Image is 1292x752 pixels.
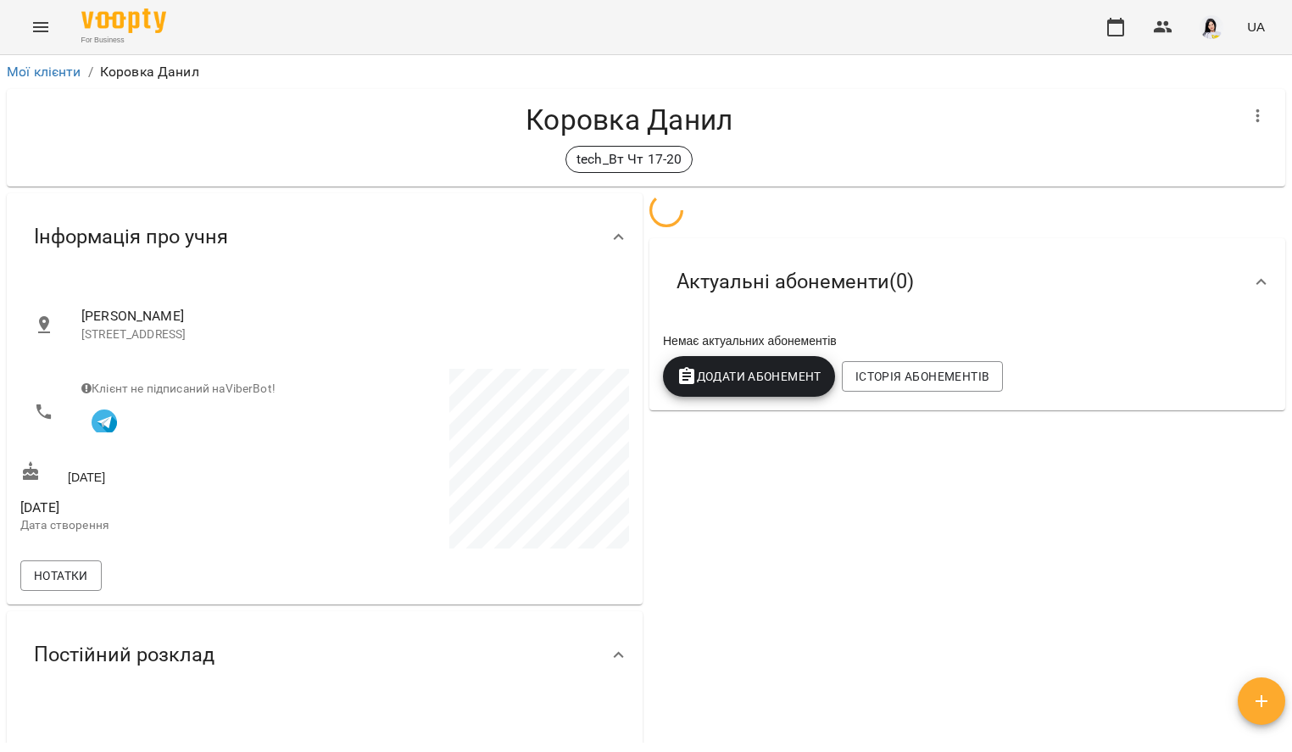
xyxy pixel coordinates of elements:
[81,382,276,395] span: Клієнт не підписаний на ViberBot!
[34,642,214,668] span: Постійний розклад
[677,366,821,387] span: Додати Абонемент
[7,193,643,281] div: Інформація про учня
[100,62,199,82] p: Коровка Данил
[34,565,88,586] span: Нотатки
[660,329,1275,353] div: Немає актуальних абонементів
[842,361,1003,392] button: Історія абонементів
[20,517,321,534] p: Дата створення
[20,560,102,591] button: Нотатки
[81,306,615,326] span: [PERSON_NAME]
[7,64,81,80] a: Мої клієнти
[677,269,914,295] span: Актуальні абонементи ( 0 )
[81,35,166,46] span: For Business
[1247,18,1265,36] span: UA
[649,238,1285,326] div: Актуальні абонементи(0)
[34,224,228,250] span: Інформація про учня
[17,458,325,489] div: [DATE]
[7,62,1285,82] nav: breadcrumb
[81,326,615,343] p: [STREET_ADDRESS]
[88,62,93,82] li: /
[20,103,1238,137] h4: Коровка Данил
[663,356,835,397] button: Додати Абонемент
[1200,15,1223,39] img: 2db0e6d87653b6f793ba04c219ce5204.jpg
[1240,11,1272,42] button: UA
[92,409,117,435] img: Telegram
[81,8,166,33] img: Voopty Logo
[20,498,321,518] span: [DATE]
[7,611,643,699] div: Постійний розклад
[81,397,127,443] button: Клієнт підписаний на VooptyBot
[565,146,693,173] div: tech_Вт Чт 17-20
[20,7,61,47] button: Menu
[576,149,682,170] p: tech_Вт Чт 17-20
[855,366,989,387] span: Історія абонементів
